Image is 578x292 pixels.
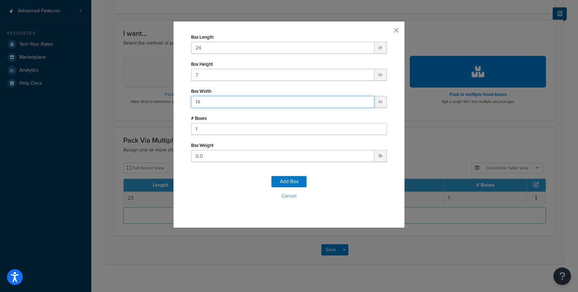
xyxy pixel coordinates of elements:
[271,176,307,187] button: Add Box
[191,61,213,67] label: Box Height
[374,42,387,54] span: in
[374,69,387,81] span: in
[191,34,214,40] label: Box Length
[191,116,207,121] label: # Boxes
[191,89,211,94] label: Box Width
[191,191,387,201] button: Cancel
[191,143,214,148] label: Box Weight
[374,150,387,162] span: lb
[374,96,387,108] span: in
